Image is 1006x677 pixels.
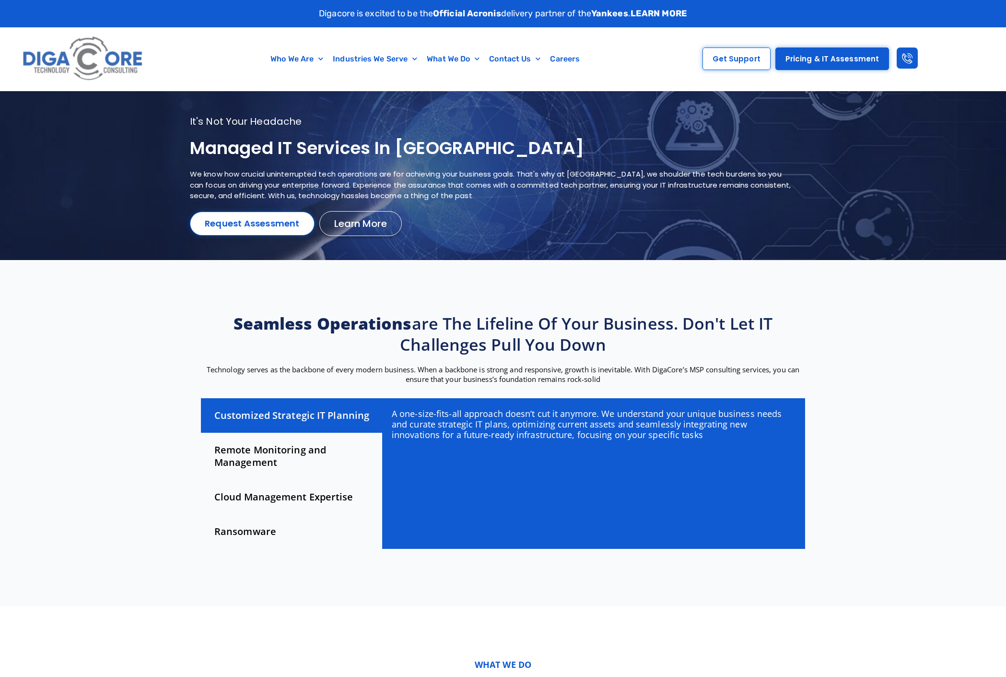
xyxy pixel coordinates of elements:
[775,48,889,70] a: Pricing & IT Assessment
[201,514,382,549] div: Ransomware
[702,48,771,70] a: Get Support
[190,169,792,202] p: We know how crucial uninterrupted tech operations are for achieving your business goals. That's w...
[422,48,484,70] a: What We Do
[190,137,792,160] h1: Managed IT services in [GEOGRAPHIC_DATA]
[785,55,879,62] span: Pricing & IT Assessment
[234,312,412,334] strong: Seamless operations
[196,313,810,355] h2: are the lifeline of your business. Don't let IT challenges pull you down
[392,408,795,440] p: A one-size-fits-all approach doesn’t cut it anymore. We understand your unique business needs and...
[266,48,328,70] a: Who We Are
[201,433,382,480] div: Remote Monitoring and Management
[484,48,545,70] a: Contact Us
[190,115,792,128] p: It's not your headache
[334,219,387,228] span: Learn More
[201,398,382,433] div: Customized Strategic IT Planning
[631,8,687,19] a: LEARN MORE
[545,48,585,70] a: Careers
[196,659,810,670] p: What we do
[197,48,654,70] nav: Menu
[319,211,402,236] a: Learn More
[190,212,315,236] a: Request Assessment
[196,365,810,384] p: Technology serves as the backbone of every modern business. When a backbone is strong and respons...
[433,8,501,19] strong: Official Acronis
[328,48,422,70] a: Industries We Serve
[713,55,760,62] span: Get Support
[319,7,687,20] p: Digacore is excited to be the delivery partner of the .
[591,8,628,19] strong: Yankees
[201,480,382,514] div: Cloud Management Expertise
[20,32,147,86] img: Digacore logo 1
